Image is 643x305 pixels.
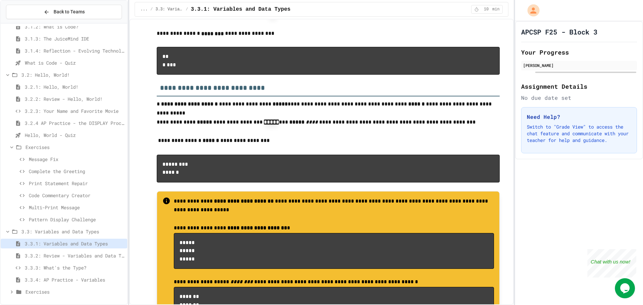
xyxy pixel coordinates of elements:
div: My Account [520,3,541,18]
span: 3.2.1: Hello, World! [25,83,125,90]
span: / [150,7,153,12]
h3: Need Help? [527,113,631,121]
span: 3.3.4: AP Practice - Variables [25,276,125,283]
span: 3.3.1: Variables and Data Types [25,240,125,247]
span: 3.3.3: What's the Type? [25,264,125,271]
span: 3.1.2: What is Code? [25,23,125,30]
span: Complete the Greeting [29,168,125,175]
span: / [186,7,188,12]
span: Multi-Print Message [29,204,125,211]
iframe: chat widget [615,278,636,298]
div: [PERSON_NAME] [523,62,635,68]
span: 10 [481,7,492,12]
span: 3.3: Variables and Data Types [21,228,125,235]
span: Code Commentary Creator [29,192,125,199]
span: Exercises [25,288,125,295]
span: Message Fix [29,156,125,163]
h1: APCSP F25 - Block 3 [521,27,597,36]
h2: Your Progress [521,48,637,57]
span: Hello, World - Quiz [25,132,125,139]
span: 3.1.3: The JuiceMind IDE [25,35,125,42]
span: 3.2.4 AP Practice - the DISPLAY Procedure [25,120,125,127]
span: ... [140,7,148,12]
span: Pattern Display Challenge [29,216,125,223]
div: No due date set [521,94,637,102]
span: 3.2: Hello, World! [21,71,125,78]
span: min [492,7,500,12]
span: 3.3.1: Variables and Data Types [191,5,291,13]
h2: Assignment Details [521,82,637,91]
span: Exercises [25,144,125,151]
span: 3.2.2: Review - Hello, World! [25,95,125,102]
span: 3.2.3: Your Name and Favorite Movie [25,107,125,115]
span: Print Statement Repair [29,180,125,187]
span: Back to Teams [54,8,85,15]
span: 3.3: Variables and Data Types [155,7,183,12]
iframe: chat widget [587,249,636,278]
span: 3.3.2: Review - Variables and Data Types [25,252,125,259]
span: What is Code - Quiz [25,59,125,66]
span: 3.1.4: Reflection - Evolving Technology [25,47,125,54]
button: Back to Teams [6,5,122,19]
p: Switch to "Grade View" to access the chat feature and communicate with your teacher for help and ... [527,124,631,144]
